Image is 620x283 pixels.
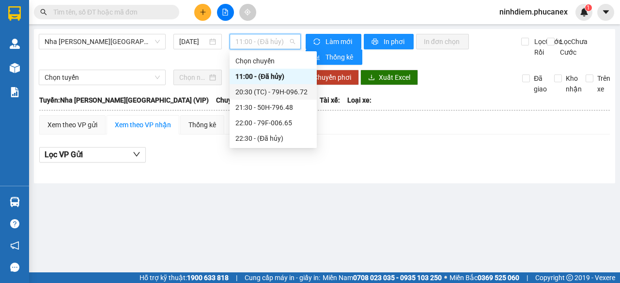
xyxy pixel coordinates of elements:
button: plus [194,4,211,21]
img: warehouse-icon [10,197,20,207]
span: ninhdiem.phucanex [492,6,575,18]
button: printerIn phơi [364,34,414,49]
span: question-circle [10,219,19,228]
button: caret-down [597,4,614,21]
strong: 0708 023 035 - 0935 103 250 [353,274,442,282]
img: warehouse-icon [10,63,20,73]
span: Thống kê [325,52,355,62]
span: aim [244,9,251,15]
img: warehouse-icon [10,39,20,49]
button: syncLàm mới [306,34,361,49]
span: down [133,150,140,158]
span: Làm mới [325,36,354,47]
div: 22:30 - (Đã hủy) [235,133,311,144]
strong: 1900 633 818 [187,274,229,282]
div: 20:30 (TC) - 79H-096.72 [235,87,311,97]
span: Nha Trang - Sài Gòn (VIP) [45,34,160,49]
img: solution-icon [10,87,20,97]
span: ⚪️ [444,276,447,280]
span: search [40,9,47,15]
div: Thống kê [188,119,216,130]
span: Lọc Cước Rồi [530,36,563,58]
b: Tuyến: Nha [PERSON_NAME][GEOGRAPHIC_DATA] (VIP) [39,96,209,104]
span: caret-down [602,8,610,16]
div: 21:30 - 50H-796.48 [235,102,311,113]
span: 1 [587,4,590,11]
img: logo-vxr [8,6,21,21]
div: Chọn chuyến [235,56,311,66]
span: sync [313,38,322,46]
span: Hỗ trợ kỹ thuật: [139,272,229,283]
div: Xem theo VP nhận [115,119,171,130]
button: aim [239,4,256,21]
span: copyright [566,274,573,281]
span: Miền Bắc [449,272,519,283]
input: 11/09/2025 [179,36,207,47]
div: Xem theo VP gửi [47,119,97,130]
span: notification [10,241,19,250]
span: message [10,263,19,272]
button: file-add [217,4,234,21]
button: Chuyển phơi [306,70,359,85]
span: printer [372,38,380,46]
button: bar-chartThống kê [306,49,362,65]
span: | [236,272,237,283]
div: 11:00 - (Đã hủy) [235,71,311,82]
span: bar-chart [313,54,322,61]
span: file-add [222,9,229,15]
input: Chọn ngày [179,72,207,83]
span: Chuyến: (11:00 [DATE]) [216,95,287,105]
sup: 1 [585,4,592,11]
span: Loại xe: [347,95,372,105]
span: Chọn tuyến [45,70,160,85]
span: Trên xe [593,73,614,94]
button: downloadXuất Excel [360,70,418,85]
span: Miền Nam [323,272,442,283]
span: Kho nhận [562,73,586,94]
span: 11:00 - (Đã hủy) [235,34,294,49]
button: In đơn chọn [416,34,469,49]
img: icon-new-feature [580,8,589,16]
span: | [527,272,528,283]
button: Lọc VP Gửi [39,147,146,163]
span: Đã giao [530,73,551,94]
input: Tìm tên, số ĐT hoặc mã đơn [53,7,168,17]
span: plus [200,9,206,15]
div: 22:00 - 79F-006.65 [235,118,311,128]
div: Chọn chuyến [230,53,317,69]
span: Lọc Chưa Cước [556,36,589,58]
span: Lọc VP Gửi [45,149,83,161]
span: Tài xế: [320,95,340,105]
span: Cung cấp máy in - giấy in: [245,272,320,283]
strong: 0369 525 060 [478,274,519,282]
span: In phơi [384,36,406,47]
